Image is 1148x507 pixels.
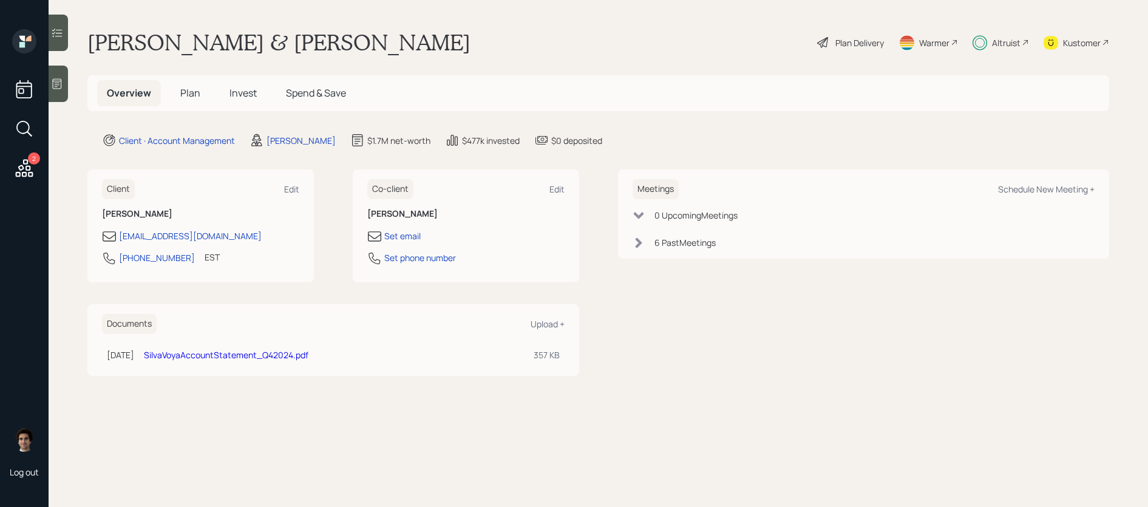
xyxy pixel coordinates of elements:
div: 6 Past Meeting s [654,236,716,249]
span: Plan [180,86,200,100]
div: Set phone number [384,251,456,264]
div: [EMAIL_ADDRESS][DOMAIN_NAME] [119,230,262,242]
div: [PERSON_NAME] [267,134,336,147]
div: $0 deposited [551,134,602,147]
div: 0 Upcoming Meeting s [654,209,738,222]
div: EST [205,251,220,264]
div: Client · Account Management [119,134,235,147]
div: [DATE] [107,349,134,361]
div: $477k invested [462,134,520,147]
div: $1.7M net-worth [367,134,430,147]
div: 2 [28,152,40,165]
h6: Co-client [367,179,413,199]
div: Schedule New Meeting + [998,183,1095,195]
h6: [PERSON_NAME] [367,209,565,219]
h6: Documents [102,314,157,334]
img: harrison-schaefer-headshot-2.png [12,427,36,452]
div: Set email [384,230,421,242]
span: Spend & Save [286,86,346,100]
h6: Meetings [633,179,679,199]
div: Warmer [919,36,949,49]
div: Edit [284,183,299,195]
h6: [PERSON_NAME] [102,209,299,219]
div: Plan Delivery [835,36,884,49]
a: SilvaVoyaAccountStatement_Q42024.pdf [144,349,308,361]
h1: [PERSON_NAME] & [PERSON_NAME] [87,29,470,56]
span: Overview [107,86,151,100]
div: Log out [10,466,39,478]
div: Upload + [531,318,565,330]
div: 357 KB [534,349,560,361]
div: [PHONE_NUMBER] [119,251,195,264]
div: Edit [549,183,565,195]
div: Altruist [992,36,1021,49]
span: Invest [229,86,257,100]
h6: Client [102,179,135,199]
div: Kustomer [1063,36,1101,49]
